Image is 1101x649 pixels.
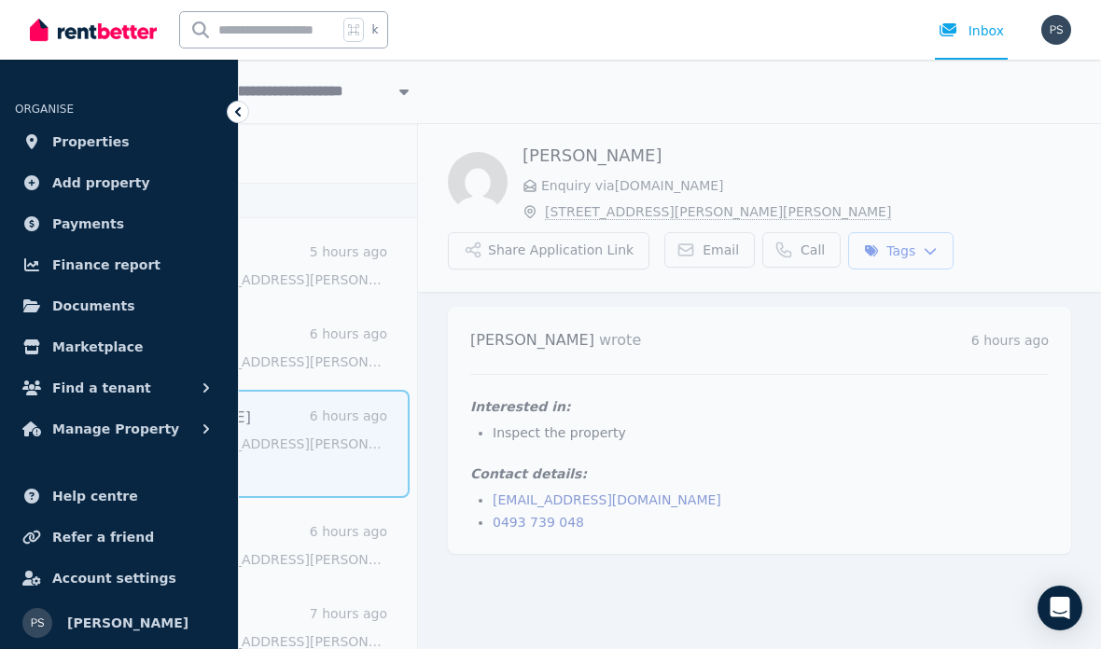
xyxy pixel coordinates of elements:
[52,418,179,440] span: Manage Property
[493,492,721,507] a: [EMAIL_ADDRESS][DOMAIN_NAME]
[939,21,1004,40] div: Inbox
[801,241,825,259] span: Call
[15,205,223,242] a: Payments
[448,152,508,212] img: Joe
[703,241,739,259] span: Email
[52,172,150,194] span: Add property
[15,328,223,366] a: Marketplace
[60,60,443,123] nav: Breadcrumb
[22,608,52,638] img: Prashanth shetty
[30,16,157,44] img: RentBetter
[599,331,641,349] span: wrote
[67,612,188,634] span: [PERSON_NAME]
[15,369,223,407] button: Find a tenant
[15,164,223,201] a: Add property
[127,324,387,371] a: Nis6 hours agoEnquiry:[STREET_ADDRESS][PERSON_NAME][PERSON_NAME].
[52,254,160,276] span: Finance report
[15,477,223,515] a: Help centre
[470,331,594,349] span: [PERSON_NAME]
[493,515,584,530] a: 0493 739 048
[15,518,223,556] a: Refer a friend
[15,559,223,597] a: Account settings
[448,232,649,269] button: Share Application Link
[470,464,1049,483] h4: Contact details:
[52,131,130,153] span: Properties
[15,246,223,283] a: Finance report
[541,176,1071,195] span: Enquiry via [DOMAIN_NAME]
[523,143,1071,169] h1: [PERSON_NAME]
[15,287,223,324] a: Documents
[15,410,223,448] button: Manage Property
[1041,15,1071,45] img: Prashanth shetty
[52,567,176,589] span: Account settings
[848,232,954,269] button: Tags
[127,242,387,289] a: Nis5 hours agoEnquiry:[STREET_ADDRESS][PERSON_NAME][PERSON_NAME].
[1038,586,1082,630] div: Open Intercom Messenger
[52,377,151,399] span: Find a tenant
[52,295,135,317] span: Documents
[493,423,1049,442] li: Inspect the property
[971,333,1049,348] time: 6 hours ago
[371,22,378,37] span: k
[127,407,387,487] a: [PERSON_NAME]6 hours agoEnquiry:[STREET_ADDRESS][PERSON_NAME][PERSON_NAME].Contacted
[52,526,154,548] span: Refer a friend
[52,485,138,507] span: Help centre
[15,103,74,116] span: ORGANISE
[864,242,915,260] span: Tags
[52,213,124,235] span: Payments
[762,232,841,268] a: Call
[470,397,1049,416] h4: Interested in:
[52,336,143,358] span: Marketplace
[664,232,755,268] a: Email
[127,522,387,569] a: 0416 888 6446 hours agoEnquiry:[STREET_ADDRESS][PERSON_NAME][PERSON_NAME].
[15,123,223,160] a: Properties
